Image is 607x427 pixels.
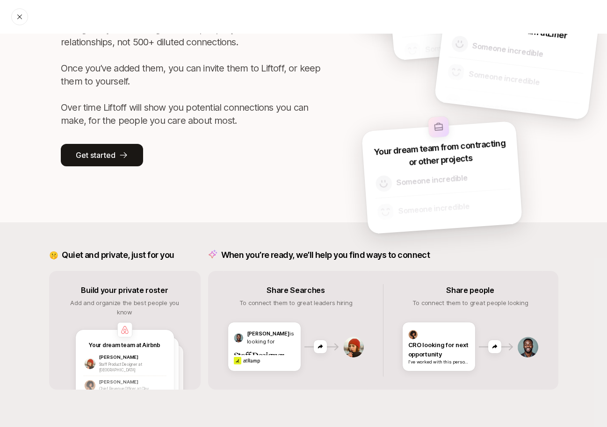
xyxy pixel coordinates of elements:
img: avatar-4.png [517,336,538,357]
p: [PERSON_NAME] [99,354,166,361]
p: Get started [76,149,115,161]
p: 🤫 [49,249,58,261]
img: avatar-1.png [343,336,364,357]
img: avatar-4.png [234,333,243,342]
p: Quiet and private, just for you [62,249,174,262]
span: To connect them to great leaders hiring [239,299,353,306]
p: Share Searches [267,284,325,296]
p: at [243,357,260,364]
p: I've worked with this person at Intercom and they are a great leader [408,359,470,364]
p: When you’re ready, we’ll help you find ways to connect [221,249,430,262]
p: Your dream team from contracting or other projects [372,136,509,171]
p: Share people [446,284,494,296]
img: avatar-2.png [408,330,418,339]
span: To connect them to great people looking [412,299,528,306]
img: f92ccad0_b811_468c_8b5a_ad63715c99b3.jpg [234,357,241,364]
button: Get started [61,144,143,166]
p: Your dream team at Airbnb [89,341,160,349]
p: We’ll guide you in adding the best people you know. Real relationships, not 500+ diluted connecti... [61,22,323,127]
img: other-company-logo.svg [427,116,449,138]
img: company-logo.png [117,322,132,337]
p: Build your private roster [81,284,168,296]
span: Ramp [247,358,260,363]
p: CRO looking for next opportunity [408,340,470,359]
p: Staff Designer [234,349,295,355]
p: is looking for [247,330,295,345]
span: [PERSON_NAME] [247,330,290,337]
span: Add and organize the best people you know [70,299,179,316]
